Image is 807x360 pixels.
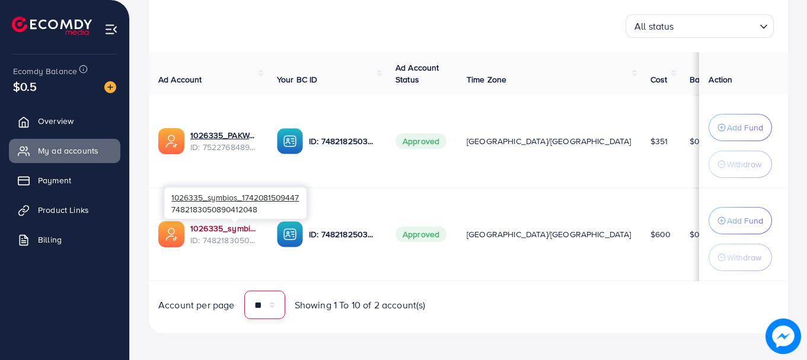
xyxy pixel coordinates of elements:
[650,74,668,85] span: Cost
[650,228,671,240] span: $600
[727,214,763,228] p: Add Fund
[727,250,761,265] p: Withdraw
[164,187,307,219] div: 7482183050890412048
[190,234,258,246] span: ID: 7482183050890412048
[104,81,116,93] img: image
[395,133,446,149] span: Approved
[727,157,761,171] p: Withdraw
[158,298,235,312] span: Account per page
[13,65,77,77] span: Ecomdy Balance
[277,74,318,85] span: Your BC ID
[13,78,37,95] span: $0.5
[690,135,700,147] span: $0
[309,134,377,148] p: ID: 7482182503915372561
[709,74,732,85] span: Action
[709,151,772,178] button: Withdraw
[9,228,120,251] a: Billing
[190,222,258,234] a: 1026335_symbios_1742081509447
[158,74,202,85] span: Ad Account
[38,115,74,127] span: Overview
[709,207,772,234] button: Add Fund
[678,15,755,35] input: Search for option
[9,198,120,222] a: Product Links
[158,128,184,154] img: ic-ads-acc.e4c84228.svg
[9,109,120,133] a: Overview
[650,135,668,147] span: $351
[395,227,446,242] span: Approved
[38,234,62,246] span: Billing
[190,141,258,153] span: ID: 7522768489221144593
[765,318,801,354] img: image
[309,227,377,241] p: ID: 7482182503915372561
[190,129,258,154] div: <span class='underline'>1026335_PAKWALL_1751531043864</span></br>7522768489221144593
[104,23,118,36] img: menu
[626,14,774,38] div: Search for option
[632,18,677,35] span: All status
[158,221,184,247] img: ic-ads-acc.e4c84228.svg
[467,135,631,147] span: [GEOGRAPHIC_DATA]/[GEOGRAPHIC_DATA]
[467,74,506,85] span: Time Zone
[190,129,258,141] a: 1026335_PAKWALL_1751531043864
[38,174,71,186] span: Payment
[9,139,120,163] a: My ad accounts
[467,228,631,240] span: [GEOGRAPHIC_DATA]/[GEOGRAPHIC_DATA]
[727,120,763,135] p: Add Fund
[709,114,772,141] button: Add Fund
[690,228,700,240] span: $0
[38,204,89,216] span: Product Links
[295,298,426,312] span: Showing 1 To 10 of 2 account(s)
[277,221,303,247] img: ic-ba-acc.ded83a64.svg
[395,62,439,85] span: Ad Account Status
[171,192,299,203] span: 1026335_symbios_1742081509447
[690,74,721,85] span: Balance
[9,168,120,192] a: Payment
[709,244,772,271] button: Withdraw
[12,17,92,35] img: logo
[38,145,98,157] span: My ad accounts
[277,128,303,154] img: ic-ba-acc.ded83a64.svg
